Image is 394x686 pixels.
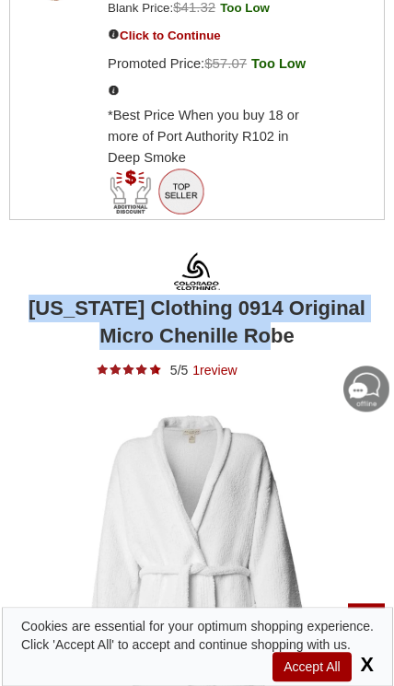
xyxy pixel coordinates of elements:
img: Shop Colorado Clothing [174,252,220,290]
a: Click to Continue [120,29,221,42]
img: Chat-Offline-Icon-Mobile [343,366,389,412]
li: Promoted Price: [108,50,320,105]
a: 1review [192,363,237,378]
a: Blank Price:$41.32Too Low [108,1,272,15]
b: Too Low [220,1,270,15]
h1: [US_STATE] Clothing 0914 Original Micro Chenille Robe [9,295,385,359]
span: 5 [181,363,189,378]
span: / [166,358,192,382]
a: 1 review [96,364,161,378]
span: Accept All [272,652,351,681]
span: X [355,653,374,676]
li: Additional Discount Allow [108,169,154,215]
b: Too Low [108,56,306,99]
span: 5 [170,363,178,378]
span: Rating: 5/5 [96,364,161,376]
a: Port Authority R102 [108,29,120,42]
span: $57.07 [204,55,247,71]
div: Cookies are essential for your optimum shopping experience. Click 'Accept All' to accept and cont... [21,617,374,654]
span: 1 [192,363,200,378]
li: Top Seller [158,169,204,215]
li: *Best Price When you buy 18 or more of Port Authority R102 in Deep Smoke [108,105,320,169]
